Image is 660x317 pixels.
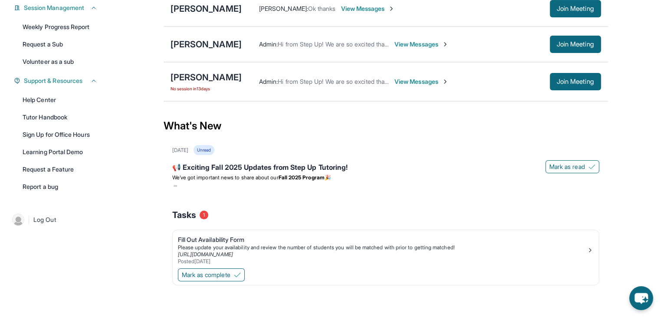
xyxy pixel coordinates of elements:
span: Join Meeting [557,42,594,47]
span: Log Out [33,215,56,224]
a: Tutor Handbook [17,109,102,125]
button: Mark as read [545,160,599,173]
span: No session in 13 days [171,85,242,92]
span: View Messages [394,40,449,49]
button: Join Meeting [550,73,601,90]
a: Learning Portal Demo [17,144,102,160]
img: Chevron-Right [388,5,395,12]
a: Weekly Progress Report [17,19,102,35]
span: | [28,215,30,225]
img: user-img [12,214,24,226]
span: We’ve got important news to share about our [172,174,279,181]
a: Help Center [17,92,102,108]
div: [PERSON_NAME] [171,71,242,83]
span: View Messages [341,4,395,13]
span: Admin : [259,78,278,85]
div: Fill Out Availability Form [178,235,587,244]
button: Mark as complete [178,268,245,281]
div: [PERSON_NAME] [171,38,242,50]
span: View Messages [394,77,449,86]
button: Session Management [20,3,97,12]
a: Report a bug [17,179,102,195]
span: Join Meeting [557,6,594,11]
a: [URL][DOMAIN_NAME] [178,251,233,258]
button: Join Meeting [550,36,601,53]
div: [DATE] [172,147,188,154]
span: Mark as complete [182,271,230,279]
div: 📢 Exciting Fall 2025 Updates from Step Up Tutoring! [172,162,599,174]
span: Join Meeting [557,79,594,84]
span: Tasks [172,209,196,221]
img: Chevron-Right [442,41,449,48]
a: Request a Feature [17,162,102,177]
span: Mark as read [549,162,585,171]
a: |Log Out [9,210,102,229]
span: Admin : [259,40,278,48]
span: [PERSON_NAME] : [259,5,308,12]
img: Chevron-Right [442,78,449,85]
a: Volunteer as a sub [17,54,102,69]
button: Support & Resources [20,76,97,85]
strong: Fall 2025 Program [279,174,325,181]
a: Request a Sub [17,36,102,52]
img: Mark as complete [234,271,241,278]
span: 🎉 [325,174,331,181]
span: 1 [200,211,208,219]
div: Posted [DATE] [178,258,587,265]
a: Fill Out Availability FormPlease update your availability and review the number of students you w... [173,230,599,267]
a: Sign Up for Office Hours [17,127,102,142]
div: Unread [194,145,214,155]
img: Mark as read [588,163,595,170]
span: Support & Resources [24,76,82,85]
button: chat-button [629,286,653,310]
span: Session Management [24,3,84,12]
div: [PERSON_NAME] [171,3,242,15]
span: Ok thanks [308,5,336,12]
div: Please update your availability and review the number of students you will be matched with prior ... [178,244,587,251]
div: What's New [164,107,608,145]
